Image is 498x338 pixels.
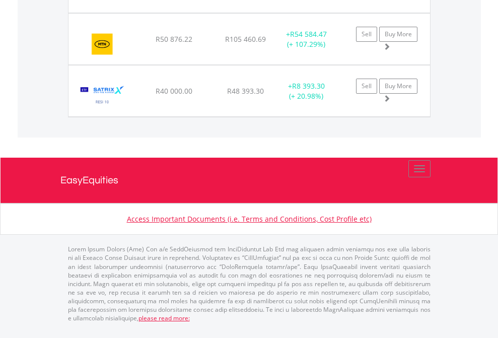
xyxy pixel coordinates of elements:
[379,27,417,42] a: Buy More
[127,214,372,224] a: Access Important Documents (i.e. Terms and Conditions, Cost Profile etc)
[74,78,131,114] img: EQU.ZA.STXRES.png
[275,81,338,101] div: + (+ 20.98%)
[290,29,327,39] span: R54 584.47
[156,86,192,96] span: R40 000.00
[227,86,264,96] span: R48 393.30
[60,158,438,203] a: EasyEquities
[379,79,417,94] a: Buy More
[356,27,377,42] a: Sell
[356,79,377,94] a: Sell
[156,34,192,44] span: R50 876.22
[225,34,266,44] span: R105 460.69
[68,245,431,322] p: Lorem Ipsum Dolors (Ame) Con a/e SeddOeiusmod tem InciDiduntut Lab Etd mag aliquaen admin veniamq...
[138,314,190,322] a: please read more:
[275,29,338,49] div: + (+ 107.29%)
[292,81,325,91] span: R8 393.30
[74,26,131,62] img: EQU.ZA.MTN.png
